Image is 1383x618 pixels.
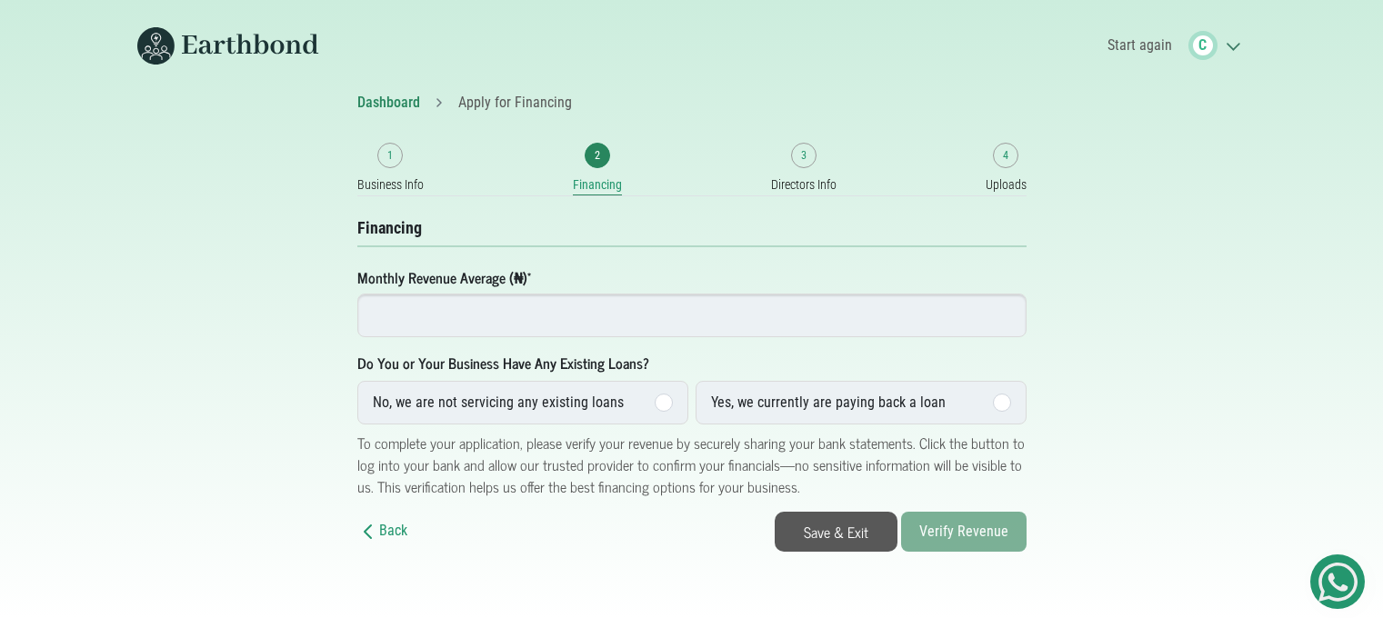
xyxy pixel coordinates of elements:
small: Uploads [986,175,1027,194]
small: 2 [595,147,600,164]
small: Financing [573,175,622,194]
nav: breadcrumb [357,92,1027,114]
small: 3 [801,147,807,164]
a: 1 Business Info [357,143,424,195]
a: 2 Financing [573,143,622,195]
a: Save & Exit [775,512,897,552]
a: Start again [1101,30,1178,61]
small: Business Info [357,175,424,194]
p: To complete your application, please verify your revenue by securely sharing your bank statements... [357,432,1027,497]
a: Dashboard [357,94,420,111]
h3: Financing [357,218,1027,238]
img: Earthbond's long logo for desktop view [137,27,319,65]
h5: Monthly Revenue Average (₦) [357,269,1027,286]
li: Apply for Financing [458,92,572,114]
small: Directors Info [771,175,837,194]
button: Verify Revenue [901,512,1027,552]
div: Yes, we currently are paying back a loan [711,392,946,414]
small: 4 [1003,147,1008,164]
label: Do You or Your Business Have Any Existing Loans? [357,352,649,374]
small: 1 [387,147,393,164]
a: Back [357,522,407,539]
div: No, we are not servicing any existing loans [373,392,624,414]
a: 3 Directors Info [771,143,837,195]
span: C [1198,35,1207,56]
a: 4 Uploads [986,143,1027,195]
img: Get Started On Earthbond Via Whatsapp [1318,563,1358,602]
